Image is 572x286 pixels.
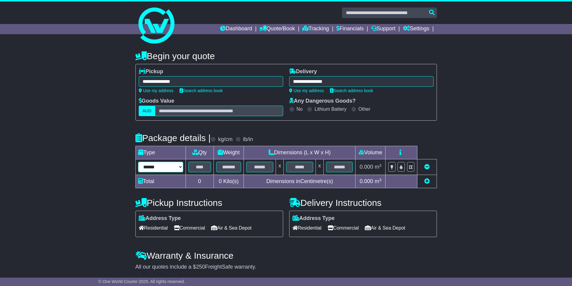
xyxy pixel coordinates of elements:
a: Remove this item [424,164,430,170]
a: Quote/Book [259,24,295,34]
sup: 3 [379,178,382,182]
span: 0.000 [360,164,373,170]
span: Commercial [174,223,205,233]
span: Residential [292,223,322,233]
label: Delivery [289,68,317,75]
a: Tracking [302,24,329,34]
label: AUD [139,106,156,116]
a: Use my address [139,88,174,93]
label: Any Dangerous Goods? [289,98,356,104]
span: 0.000 [360,178,373,184]
label: Address Type [139,215,181,222]
div: All our quotes include a $ FreightSafe warranty. [135,264,437,270]
td: Kilo(s) [213,175,244,188]
label: Goods Value [139,98,174,104]
h4: Package details | [135,133,211,143]
h4: Begin your quote [135,51,437,61]
span: 250 [196,264,205,270]
h4: Warranty & Insurance [135,251,437,260]
td: Dimensions (L x W x H) [244,146,356,159]
label: Lithium Battery [314,106,347,112]
td: Type [135,146,186,159]
span: Air & Sea Depot [211,223,252,233]
td: x [276,159,284,175]
h4: Delivery Instructions [289,198,437,208]
a: Financials [336,24,364,34]
a: Settings [403,24,429,34]
label: Other [359,106,371,112]
td: Total [135,175,186,188]
label: Address Type [292,215,335,222]
span: Air & Sea Depot [365,223,405,233]
td: Weight [213,146,244,159]
td: Volume [356,146,386,159]
td: Qty [186,146,213,159]
td: Dimensions in Centimetre(s) [244,175,356,188]
span: © One World Courier 2025. All rights reserved. [98,279,185,284]
a: Dashboard [220,24,252,34]
span: Commercial [328,223,359,233]
h4: Pickup Instructions [135,198,283,208]
a: Use my address [289,88,324,93]
td: 0 [186,175,213,188]
a: Search address book [180,88,223,93]
label: No [297,106,303,112]
label: Pickup [139,68,163,75]
span: Residential [139,223,168,233]
sup: 3 [379,163,382,168]
a: Search address book [330,88,373,93]
span: m [375,178,382,184]
td: x [316,159,323,175]
span: 0 [219,178,222,184]
label: lb/in [243,136,253,143]
a: Add new item [424,178,430,184]
a: Support [371,24,395,34]
label: kg/cm [218,136,232,143]
span: m [375,164,382,170]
